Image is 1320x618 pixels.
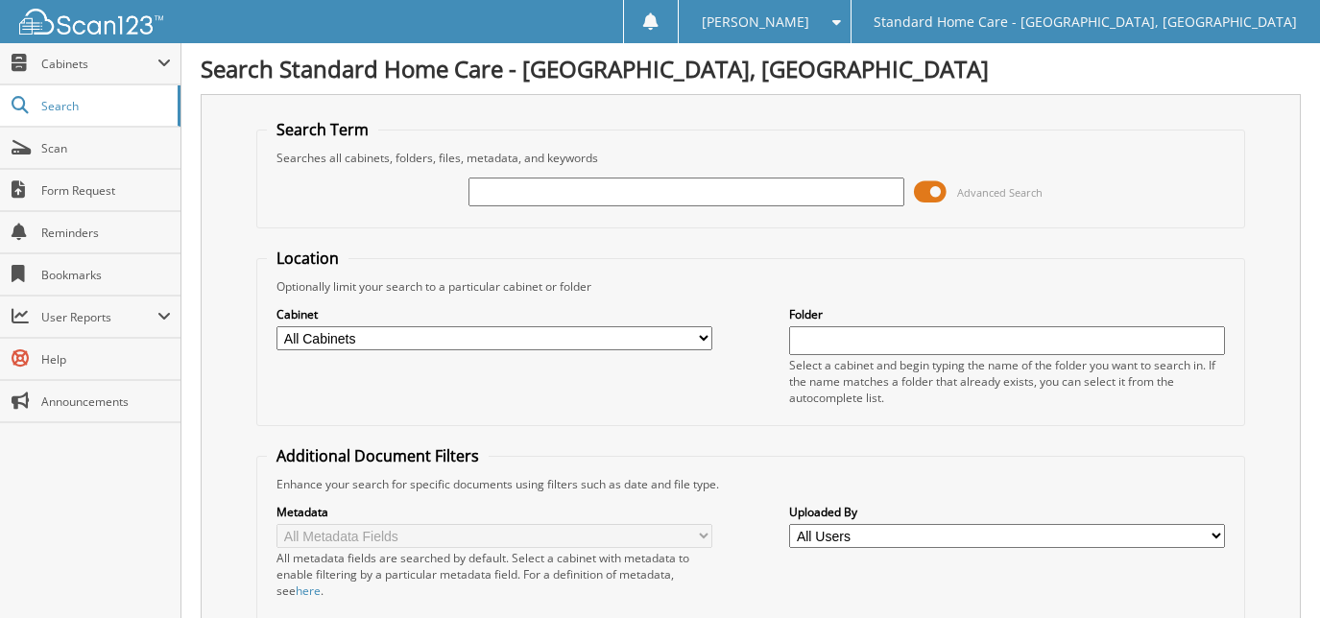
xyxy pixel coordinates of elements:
span: Announcements [41,393,171,410]
span: Form Request [41,182,171,199]
a: here [296,582,321,599]
legend: Additional Document Filters [267,445,489,466]
span: Standard Home Care - [GEOGRAPHIC_DATA], [GEOGRAPHIC_DATA] [874,16,1297,28]
span: [PERSON_NAME] [702,16,809,28]
span: Bookmarks [41,267,171,283]
span: User Reports [41,309,157,325]
span: Reminders [41,225,171,241]
span: Help [41,351,171,368]
legend: Search Term [267,119,378,140]
div: Enhance your search for specific documents using filters such as date and file type. [267,476,1234,492]
div: All metadata fields are searched by default. Select a cabinet with metadata to enable filtering b... [276,550,711,599]
label: Cabinet [276,306,711,322]
img: scan123-logo-white.svg [19,9,163,35]
h1: Search Standard Home Care - [GEOGRAPHIC_DATA], [GEOGRAPHIC_DATA] [201,53,1301,84]
span: Scan [41,140,171,156]
iframe: Chat Widget [1224,526,1320,618]
label: Folder [789,306,1224,322]
legend: Location [267,248,348,269]
span: Advanced Search [957,185,1043,200]
span: Cabinets [41,56,157,72]
span: Search [41,98,168,114]
div: Optionally limit your search to a particular cabinet or folder [267,278,1234,295]
div: Searches all cabinets, folders, files, metadata, and keywords [267,150,1234,166]
label: Uploaded By [789,504,1224,520]
div: Select a cabinet and begin typing the name of the folder you want to search in. If the name match... [789,357,1224,406]
label: Metadata [276,504,711,520]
